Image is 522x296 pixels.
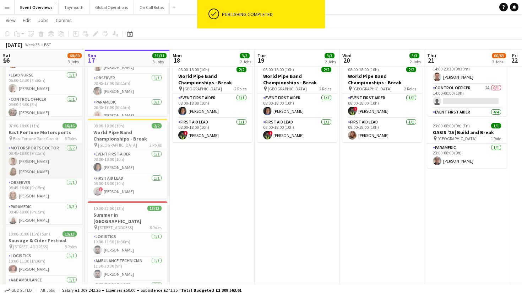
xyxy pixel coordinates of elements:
app-card-role: Event First Aider1/108:00-18:00 (10h)![PERSON_NAME] [342,94,422,118]
span: 18 [172,56,182,64]
span: 19 [256,56,266,64]
span: 22 [511,56,518,64]
a: View [3,16,18,25]
span: Jobs [38,17,49,23]
app-job-card: 08:00-18:00 (10h)2/2World Pipe Band Championships - Break [GEOGRAPHIC_DATA]2 RolesEvent First Aid... [88,119,167,199]
span: Tue [257,52,266,59]
app-job-card: 08:00-18:00 (10h)2/2World Pipe Band Championships - Break [GEOGRAPHIC_DATA]2 RolesEvent First Aid... [173,63,252,142]
span: 68/69 [67,53,82,58]
a: Jobs [35,16,51,25]
span: 3/3 [325,53,335,58]
span: 08:00-18:00 (10h) [93,123,124,128]
button: On Call Rotas [134,0,170,14]
a: Comms [53,16,75,25]
div: 2 Jobs [492,59,506,64]
span: 3/3 [240,53,250,58]
div: 3 Jobs [153,59,166,64]
app-card-role: Ambulance Technician1/111:30-20:30 (9h)[PERSON_NAME] [88,257,167,281]
button: Taymouth [59,0,89,14]
app-card-role: Control Officer2A0/114:00-00:00 (10h) [427,84,507,108]
div: BST [44,42,51,47]
app-card-role: First Aid Lead1/108:00-18:00 (10h)![PERSON_NAME] [257,118,337,142]
span: 6 Roles [65,136,77,141]
span: View [6,17,16,23]
app-card-role: Event First Aider1/108:00-18:00 (10h)[PERSON_NAME] [173,94,252,118]
span: Total Budgeted £1 309 563.61 [181,287,241,293]
span: [GEOGRAPHIC_DATA] [183,86,222,91]
div: [DATE] [6,41,22,48]
span: Thu [427,52,436,59]
div: Salary £1 309 242.26 + Expenses £50.00 + Subsistence £271.35 = [62,287,241,293]
span: 16/16 [62,123,77,128]
span: 17 [87,56,96,64]
h3: OASIS '25 | Build and Break [427,129,507,136]
app-job-card: 23:00-08:00 (9h) (Fri)1/1OASIS '25 | Build and Break [GEOGRAPHIC_DATA]1 RoleParamedic1/123:00-08:... [427,119,507,168]
span: ! [99,187,103,191]
app-card-role: Control Officer1/106:00-14:00 (8h)[PERSON_NAME] [3,95,82,120]
span: 08:00-18:00 (10h) [178,67,209,72]
span: Comms [56,17,72,23]
span: 2 Roles [149,142,162,148]
span: Wed [342,52,352,59]
app-card-role: First Aid Lead1/108:00-18:00 (10h)![PERSON_NAME] [173,118,252,142]
span: Sat [3,52,11,59]
span: 2 Roles [404,86,416,91]
app-card-role: First Aid Lead1/108:00-18:00 (10h)[PERSON_NAME] [342,118,422,142]
span: 08:00-18:00 (10h) [348,67,379,72]
app-card-role: Lead Nurse1/106:00-13:30 (7h30m)[PERSON_NAME] [3,71,82,95]
button: Event Overviews [15,0,59,14]
app-card-role: Motorsports Doctor2/208:45-18:00 (9h15m)[PERSON_NAME][PERSON_NAME] [3,144,82,179]
span: ! [184,131,188,135]
app-card-role: Logistics1/110:00-11:30 (1h30m)[PERSON_NAME] [88,233,167,257]
span: 60/63 [492,53,506,58]
span: [GEOGRAPHIC_DATA] [353,86,392,91]
app-card-role: Paramedic3/308:45-18:00 (9h15m)[PERSON_NAME] [3,203,82,248]
app-job-card: 08:00-18:00 (10h)2/2World Pipe Band Championships - Break [GEOGRAPHIC_DATA]2 RolesEvent First Aid... [342,63,422,142]
span: Budgeted [11,288,32,293]
app-card-role: Observer1/108:45-18:00 (9h15m)[PERSON_NAME] [3,179,82,203]
button: Global Operations [89,0,134,14]
h3: East Fortune Motorsports [3,129,82,136]
h3: World Pipe Band Championships - Break [342,73,422,86]
span: 1/1 [491,123,501,128]
span: [STREET_ADDRESS] [98,225,133,230]
span: Mon [173,52,182,59]
app-card-role: Ground Manager1/114:00-23:30 (9h30m)[PERSON_NAME] [427,60,507,84]
span: Edit [23,17,31,23]
div: Publishing completed [222,11,322,17]
span: 2/2 [152,123,162,128]
span: 2/2 [236,67,246,72]
span: 13/13 [62,231,77,237]
span: All jobs [39,287,56,293]
app-card-role: Event First Aider1/108:00-18:00 (10h)[PERSON_NAME] [257,94,337,118]
h3: World Pipe Band Championships - Break [88,129,167,142]
span: 1 Role [491,136,501,141]
div: 08:00-18:00 (10h)2/2World Pipe Band Championships - Break [GEOGRAPHIC_DATA]2 RolesEvent First Aid... [257,63,337,142]
app-card-role: Paramedic3/308:45-17:00 (8h15m)[PERSON_NAME] [88,98,167,143]
span: 31/31 [152,53,167,58]
span: Sun [88,52,96,59]
span: 10:00-22:00 (12h) [93,206,124,211]
span: 2 Roles [234,86,246,91]
h3: Sausage & Cider Festival [3,237,82,244]
span: East Fortune Race Circuit [13,136,58,141]
span: ! [353,107,358,111]
span: [STREET_ADDRESS] [13,244,48,249]
app-card-role: First Aid Lead1/108:00-18:00 (10h)![PERSON_NAME] [88,174,167,199]
span: 23:00-08:00 (9h) (Fri) [433,123,470,128]
span: [GEOGRAPHIC_DATA] [437,136,477,141]
h3: World Pipe Band Championships - Break [257,73,337,86]
a: Edit [20,16,34,25]
app-job-card: 07:00-18:00 (11h)16/16East Fortune Motorsports East Fortune Race Circuit6 Roles[PERSON_NAME][PERS... [3,119,82,224]
div: 3 Jobs [68,59,81,64]
span: 8 Roles [65,244,77,249]
h3: World Pipe Band Championships - Break [173,73,252,86]
app-card-role: Observer1/108:45-17:00 (8h15m)[PERSON_NAME] [88,74,167,98]
span: [GEOGRAPHIC_DATA] [268,86,307,91]
span: [GEOGRAPHIC_DATA] [98,142,137,148]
